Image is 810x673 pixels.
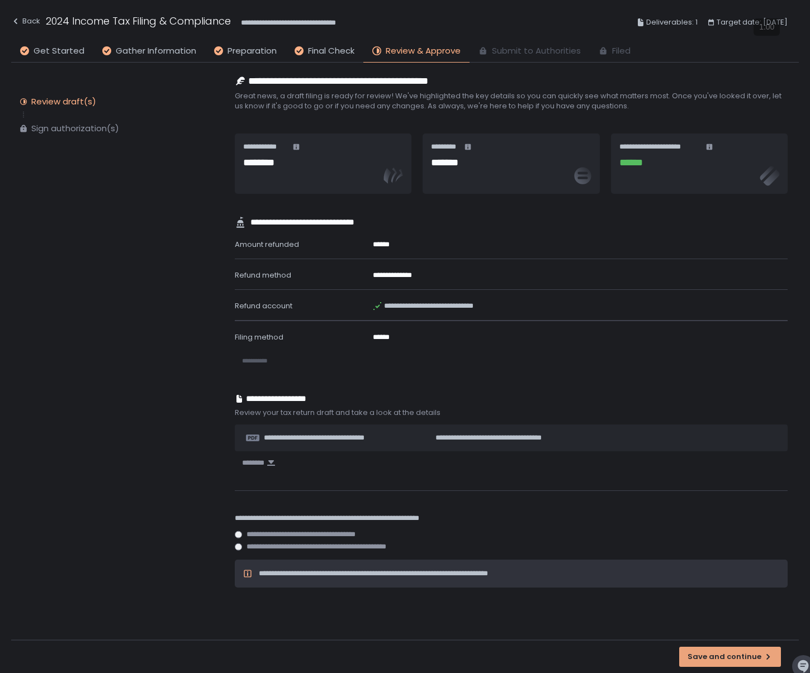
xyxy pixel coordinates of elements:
[308,45,354,58] span: Final Check
[492,45,581,58] span: Submit to Authorities
[228,45,277,58] span: Preparation
[235,270,291,280] span: Refund method
[235,408,788,418] span: Review your tax return draft and take a look at the details
[31,96,96,107] div: Review draft(s)
[646,16,698,29] span: Deliverables: 1
[386,45,461,58] span: Review & Approve
[11,15,40,28] div: Back
[116,45,196,58] span: Gather Information
[34,45,84,58] span: Get Started
[235,239,299,250] span: Amount refunded
[11,13,40,32] button: Back
[717,16,788,29] span: Target date: [DATE]
[235,300,292,311] span: Refund account
[679,647,781,667] button: Save and continue
[688,652,773,662] div: Save and continue
[235,91,788,111] span: Great news, a draft filing is ready for review! We've highlighted the key details so you can quic...
[235,332,283,342] span: Filing method
[46,13,231,28] h1: 2024 Income Tax Filing & Compliance
[31,123,119,134] div: Sign authorization(s)
[612,45,631,58] span: Filed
